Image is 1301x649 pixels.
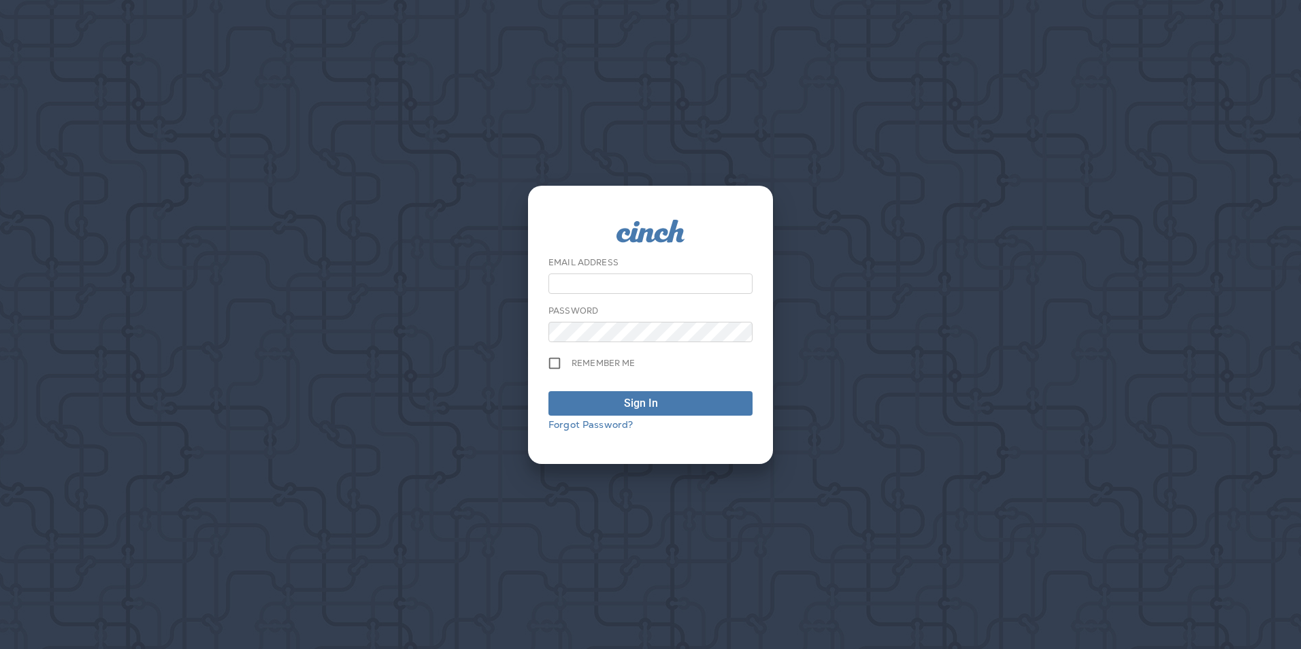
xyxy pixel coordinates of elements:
button: Sign In [548,391,753,416]
span: Remember me [572,358,636,369]
a: Forgot Password? [548,418,633,431]
div: Sign In [624,395,658,412]
label: Password [548,305,598,316]
label: Email Address [548,257,619,268]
